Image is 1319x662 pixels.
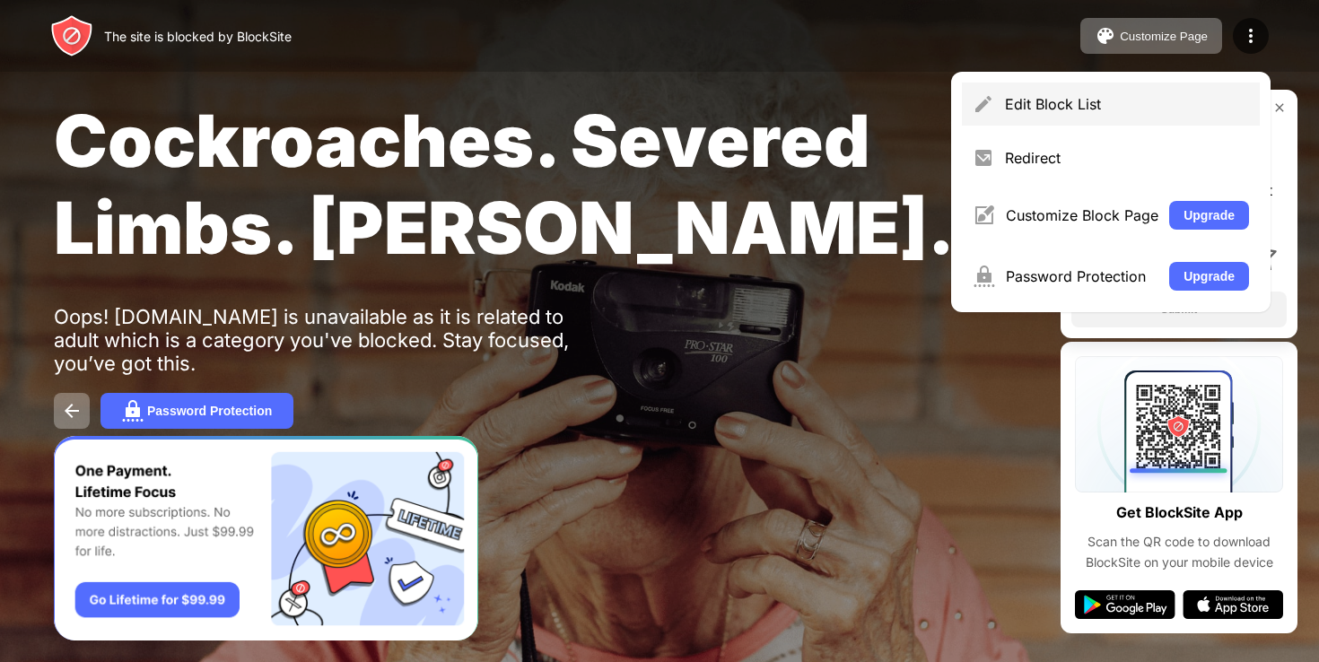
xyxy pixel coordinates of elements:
div: Customize Page [1120,30,1208,43]
div: Redirect [1005,149,1249,167]
button: Upgrade [1169,201,1249,230]
img: menu-password.svg [973,266,995,287]
img: google-play.svg [1075,590,1175,619]
span: Cockroaches. Severed Limbs. [PERSON_NAME]. [54,97,955,271]
button: Password Protection [100,393,293,429]
div: Password Protection [1006,267,1158,285]
div: Oops! [DOMAIN_NAME] is unavailable as it is related to adult which is a category you've blocked. ... [54,305,608,375]
div: Customize Block Page [1006,206,1158,224]
button: Upgrade [1169,262,1249,291]
div: Scan the QR code to download BlockSite on your mobile device [1075,532,1283,572]
img: pallet.svg [1095,25,1116,47]
img: back.svg [61,400,83,422]
img: menu-pencil.svg [973,93,994,115]
button: Customize Page [1080,18,1222,54]
img: rate-us-close.svg [1272,100,1287,115]
iframe: Banner [54,436,478,641]
img: password.svg [122,400,144,422]
img: menu-icon.svg [1240,25,1262,47]
div: The site is blocked by BlockSite [104,29,292,44]
img: menu-customize.svg [973,205,995,226]
div: Password Protection [147,404,272,418]
img: app-store.svg [1183,590,1283,619]
img: menu-redirect.svg [973,147,994,169]
div: Edit Block List [1005,95,1249,113]
img: header-logo.svg [50,14,93,57]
